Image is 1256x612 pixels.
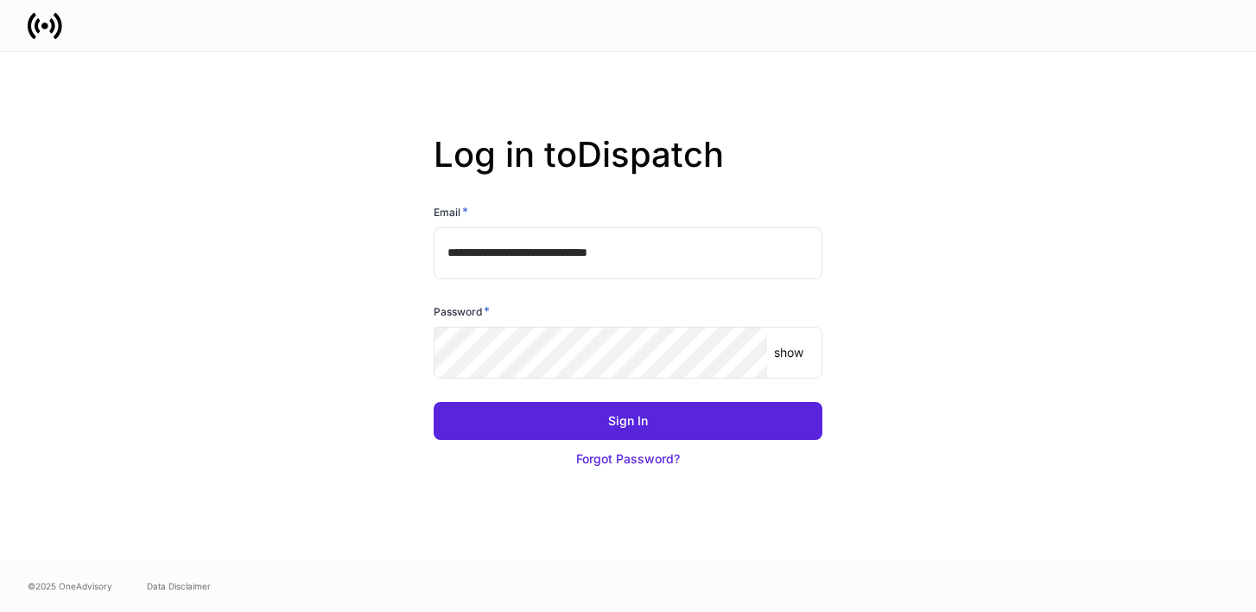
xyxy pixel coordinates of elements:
h2: Log in to Dispatch [434,134,822,203]
a: Data Disclaimer [147,579,211,593]
button: Forgot Password? [434,440,822,478]
div: Sign In [608,412,648,430]
h6: Email [434,203,468,220]
span: © 2025 OneAdvisory [28,579,112,593]
div: Forgot Password? [576,450,680,468]
h6: Password [434,303,490,320]
button: Sign In [434,402,822,440]
p: show [774,344,803,361]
